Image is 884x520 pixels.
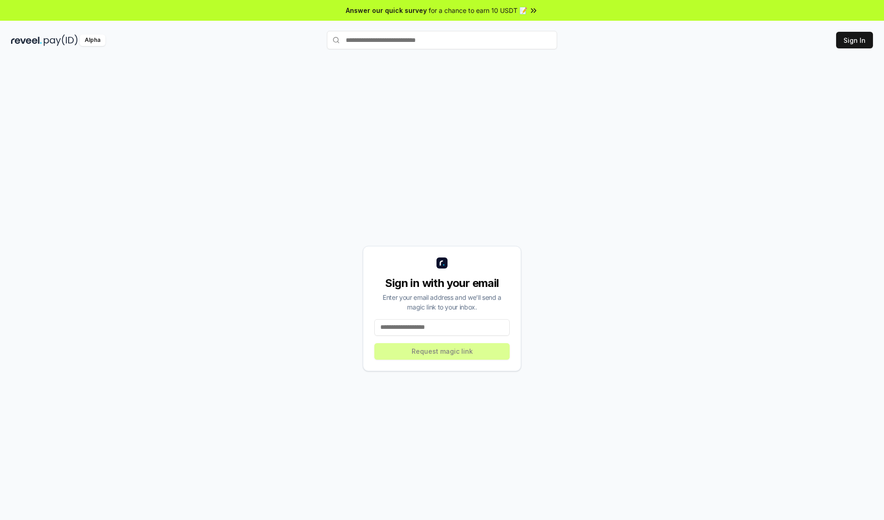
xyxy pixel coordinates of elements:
img: logo_small [436,257,448,269]
img: reveel_dark [11,35,42,46]
button: Sign In [836,32,873,48]
div: Enter your email address and we’ll send a magic link to your inbox. [374,292,510,312]
img: pay_id [44,35,78,46]
span: Answer our quick survey [346,6,427,15]
div: Alpha [80,35,105,46]
span: for a chance to earn 10 USDT 📝 [429,6,527,15]
div: Sign in with your email [374,276,510,291]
